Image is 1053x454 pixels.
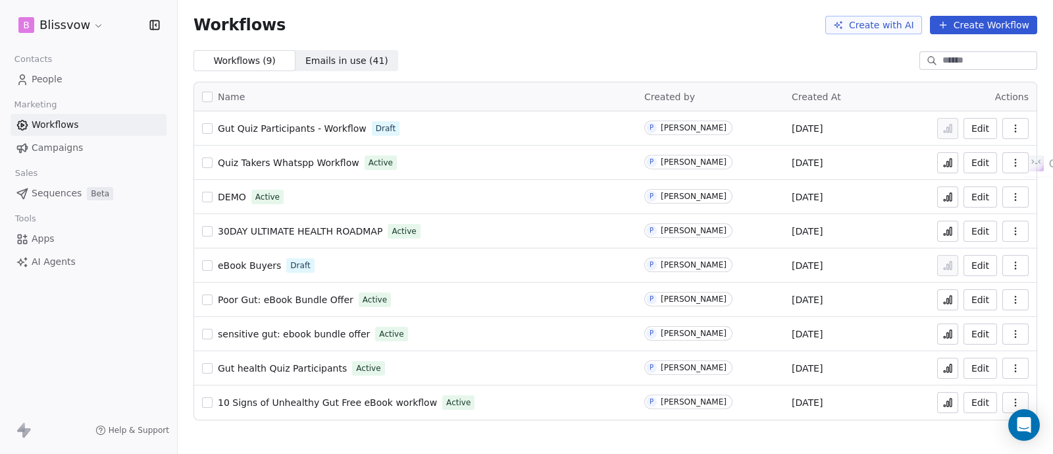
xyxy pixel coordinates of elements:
[650,191,654,202] div: P
[11,114,167,136] a: Workflows
[650,328,654,339] div: P
[218,156,359,169] a: Quiz Takers Whatspp Workflow
[792,327,823,341] span: [DATE]
[218,157,359,168] span: Quiz Takers Whatspp Workflow
[792,396,823,409] span: [DATE]
[218,329,370,339] span: sensitive gut: ebook bundle offer
[963,289,997,310] button: Edit
[9,95,63,115] span: Marketing
[218,226,382,237] span: 30DAY ULTIMATE HEALTH ROADMAP
[218,122,367,135] a: Gut Quiz Participants - Workflow
[32,72,63,86] span: People
[32,186,82,200] span: Sequences
[95,425,169,436] a: Help & Support
[963,221,997,242] button: Edit
[9,163,43,183] span: Sales
[16,14,107,36] button: BBlissvow
[661,363,727,372] div: [PERSON_NAME]
[11,69,167,90] a: People
[792,225,823,238] span: [DATE]
[32,118,79,132] span: Workflows
[218,397,437,408] span: 10 Signs of Unhealthy Gut Free eBook workflow
[792,156,823,169] span: [DATE]
[650,294,654,304] div: P
[218,363,347,374] span: Gut health Quiz Participants
[11,251,167,273] a: AI Agents
[218,190,246,204] a: DEMO
[290,260,310,271] span: Draft
[650,225,654,236] div: P
[218,295,353,305] span: Poor Gut: eBook Bundle Offer
[32,255,76,269] span: AI Agents
[446,397,471,409] span: Active
[218,260,281,271] span: eBook Buyers
[661,192,727,201] div: [PERSON_NAME]
[661,329,727,338] div: [PERSON_NAME]
[963,392,997,413] button: Edit
[39,16,90,34] span: Blissvow
[661,260,727,270] div: [PERSON_NAME]
[930,16,1037,34] button: Create Workflow
[11,183,167,204] a: SequencesBeta
[218,90,245,104] span: Name
[963,358,997,379] button: Edit
[792,362,823,375] span: [DATE]
[963,324,997,345] button: Edit
[792,259,823,272] span: [DATE]
[11,228,167,250] a: Apps
[392,225,416,237] span: Active
[305,54,388,68] span: Emails in use ( 41 )
[792,92,841,102] span: Created At
[218,192,246,202] span: DEMO
[650,157,654,167] div: P
[218,362,347,375] a: Gut health Quiz Participants
[363,294,387,306] span: Active
[11,137,167,159] a: Campaigns
[356,362,380,374] span: Active
[963,118,997,139] button: Edit
[995,92,1029,102] span: Actions
[218,259,281,272] a: eBook Buyers
[963,186,997,208] button: Edit
[109,425,169,436] span: Help & Support
[379,328,403,340] span: Active
[218,396,437,409] a: 10 Signs of Unhealthy Gut Free eBook workflow
[1008,409,1040,441] div: Open Intercom Messenger
[661,397,727,407] div: [PERSON_NAME]
[218,225,382,238] a: 30DAY ULTIMATE HEALTH ROADMAP
[792,122,823,135] span: [DATE]
[255,191,280,203] span: Active
[369,157,393,169] span: Active
[650,362,654,373] div: P
[218,293,353,306] a: Poor Gut: eBook Bundle Offer
[23,18,30,32] span: B
[963,152,997,173] button: Edit
[963,255,997,276] button: Edit
[650,260,654,270] div: P
[32,141,83,155] span: Campaigns
[650,123,654,133] div: P
[661,226,727,235] div: [PERSON_NAME]
[825,16,922,34] button: Create with AI
[9,49,58,69] span: Contacts
[792,190,823,204] span: [DATE]
[661,123,727,132] div: [PERSON_NAME]
[193,16,286,34] span: Workflows
[218,123,367,134] span: Gut Quiz Participants - Workflow
[792,293,823,306] span: [DATE]
[661,157,727,167] div: [PERSON_NAME]
[218,327,370,341] a: sensitive gut: ebook bundle offer
[9,209,41,229] span: Tools
[661,295,727,304] div: [PERSON_NAME]
[644,92,695,102] span: Created by
[32,232,55,246] span: Apps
